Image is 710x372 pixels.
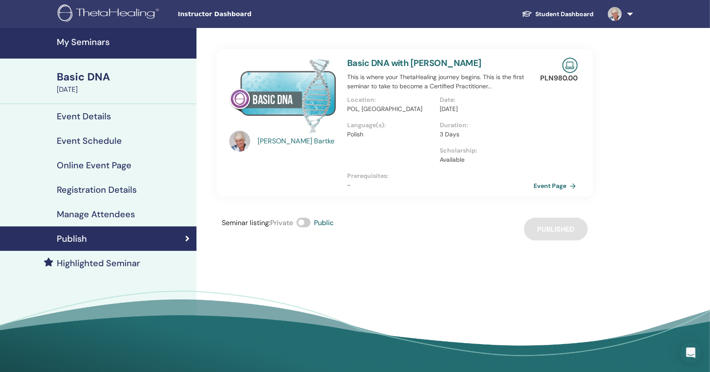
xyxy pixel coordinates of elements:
span: Private [270,218,293,227]
a: [PERSON_NAME] Bartke [258,136,339,146]
h4: My Seminars [57,37,191,47]
img: default.jpg [608,7,622,21]
h4: Highlighted Seminar [57,258,140,268]
h4: Event Details [57,111,111,122]
h4: Event Schedule [57,136,122,146]
div: Basic DNA [57,70,191,84]
p: Duration : [440,121,527,130]
p: Available [440,155,527,164]
p: Location : [347,95,434,104]
p: Language(s) : [347,121,434,130]
img: Live Online Seminar [562,58,578,73]
span: Public [314,218,334,227]
p: This is where your ThetaHealing journey begins. This is the first seminar to take to become a Cer... [347,73,532,91]
div: [DATE] [57,84,191,95]
h4: Online Event Page [57,160,131,170]
img: default.jpg [229,131,250,152]
p: [DATE] [440,104,527,114]
p: - [347,181,532,190]
div: Open Intercom Messenger [680,342,701,363]
h4: Manage Attendees [57,209,135,219]
p: Polish [347,130,434,139]
img: Basic DNA [229,58,337,133]
span: Instructor Dashboard [178,10,309,19]
p: 3 Days [440,130,527,139]
p: Date : [440,95,527,104]
p: POL, [GEOGRAPHIC_DATA] [347,104,434,114]
span: Seminar listing : [222,218,270,227]
a: Student Dashboard [515,6,601,22]
a: Basic DNA with [PERSON_NAME] [347,57,482,69]
img: graduation-cap-white.svg [522,10,532,17]
p: PLN 980.00 [540,73,578,83]
p: Scholarship : [440,146,527,155]
a: Event Page [534,179,579,192]
h4: Publish [57,233,87,244]
h4: Registration Details [57,184,137,195]
p: Prerequisites : [347,171,532,181]
a: Basic DNA[DATE] [52,70,196,95]
img: logo.png [58,4,162,24]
